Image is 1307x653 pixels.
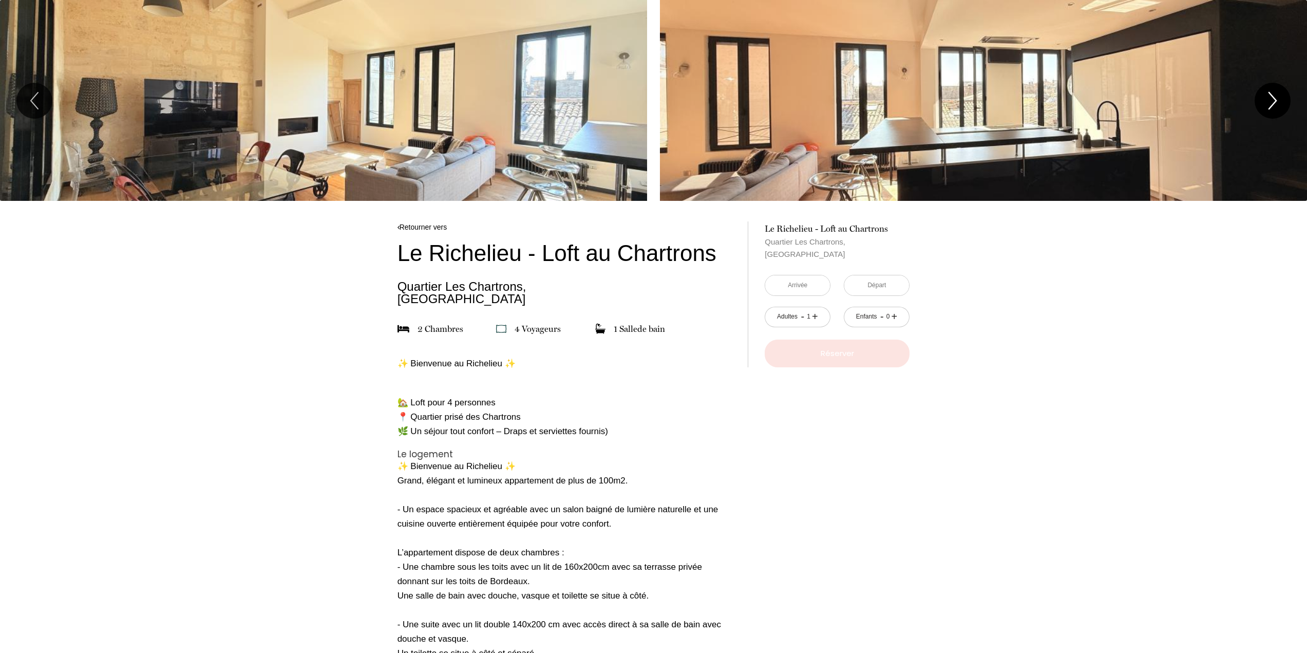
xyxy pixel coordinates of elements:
[765,236,910,260] p: [GEOGRAPHIC_DATA]
[768,347,906,360] p: Réserver
[812,309,818,325] a: +
[397,357,734,371] p: ✨ Bienvenue au Richelieu ✨
[765,221,910,236] p: Le Richelieu - Loft au Chartrons
[397,221,734,233] a: Retourner vers
[397,240,734,266] p: Le Richelieu - Loft au Chartrons
[557,324,561,334] span: s
[515,322,561,336] p: 4 Voyageur
[418,322,463,336] p: 2 Chambre
[777,312,798,322] div: Adultes
[856,312,877,322] div: Enfants
[397,281,734,293] span: Quartier Les Chartrons,
[496,324,506,334] img: guests
[801,309,804,325] a: -
[460,324,463,334] span: s
[397,398,608,436] span: 🏡 Loft pour 4 personnes 📍 Quartier prisé des Chartrons 🌿 Un séjour tout confort – Draps et servie...
[397,281,734,305] p: [GEOGRAPHIC_DATA]
[765,275,830,295] input: Arrivée
[806,312,811,322] div: 1
[1255,83,1291,119] button: Next
[614,322,665,336] p: 1 Salle de bain
[765,236,910,248] span: Quartier Les Chartrons,
[880,309,884,325] a: -
[765,340,910,367] button: Réserver
[892,309,898,325] a: +
[16,83,52,119] button: Previous
[885,312,891,322] div: 0
[397,449,734,459] h2: Le logement
[844,275,909,295] input: Départ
